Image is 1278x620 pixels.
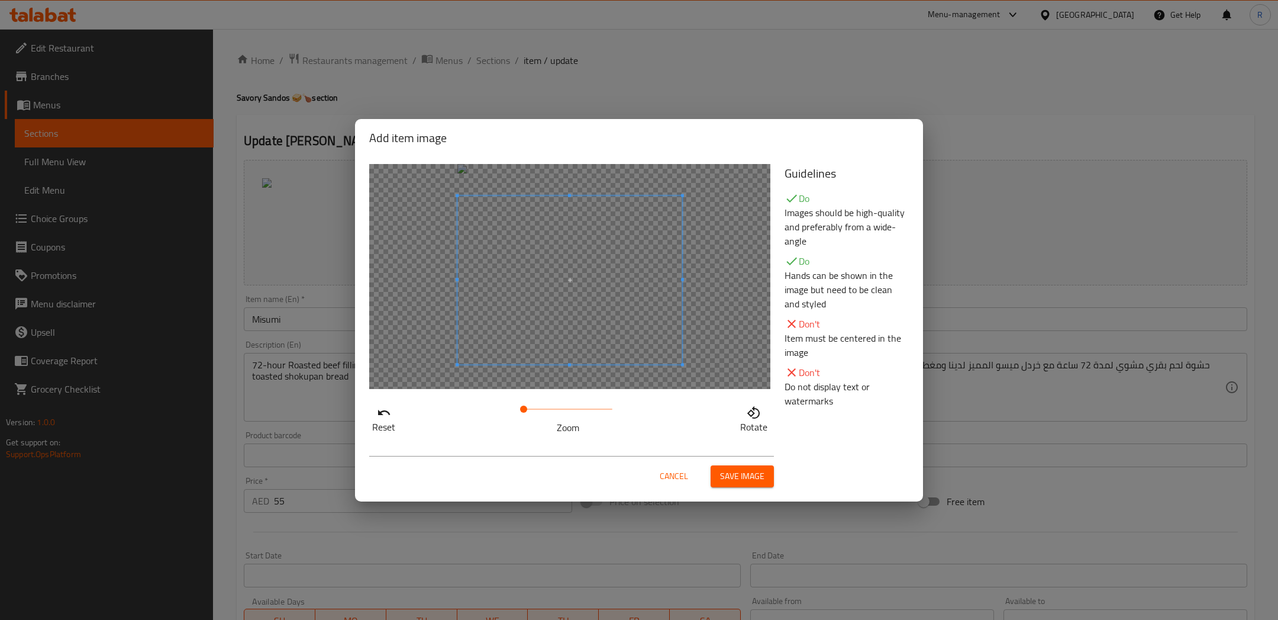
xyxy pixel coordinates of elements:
h2: Add item image [369,129,909,147]
p: Rotate [740,420,767,434]
span: Cancel [660,469,688,484]
p: Reset [372,420,395,434]
button: Reset [369,403,398,432]
span: Save image [720,469,764,484]
p: Do not display text or watermarks [785,380,909,408]
p: Don't [785,365,909,380]
p: Images should be high-quality and preferably from a wide-angle [785,205,909,248]
p: Do [785,191,909,205]
p: Zoom [524,420,612,435]
h5: Guidelines [785,164,909,183]
p: Hands can be shown in the image but need to be clean and styled [785,268,909,311]
p: Don't [785,317,909,331]
p: Do [785,254,909,268]
button: Cancel [655,465,693,487]
button: Rotate [737,403,770,432]
button: Save image [711,465,774,487]
p: Item must be centered in the image [785,331,909,359]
